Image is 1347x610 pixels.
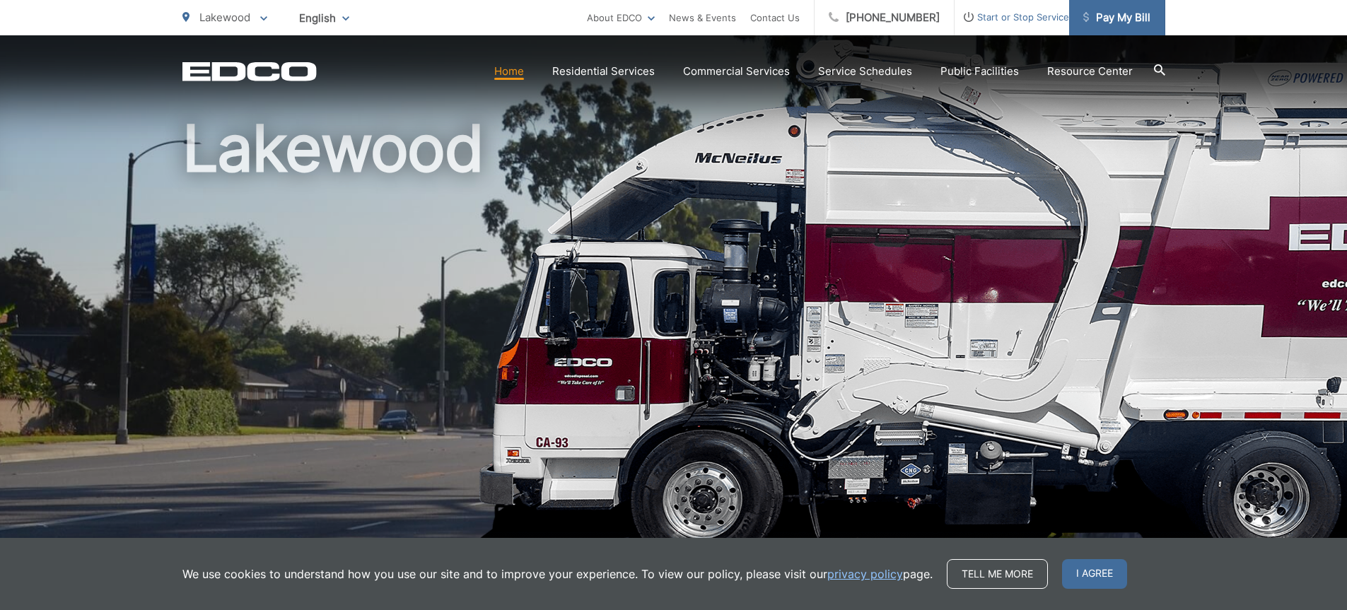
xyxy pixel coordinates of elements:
[1047,63,1133,80] a: Resource Center
[587,9,655,26] a: About EDCO
[827,565,903,582] a: privacy policy
[552,63,655,80] a: Residential Services
[750,9,800,26] a: Contact Us
[182,61,317,81] a: EDCD logo. Return to the homepage.
[669,9,736,26] a: News & Events
[182,565,933,582] p: We use cookies to understand how you use our site and to improve your experience. To view our pol...
[182,113,1165,561] h1: Lakewood
[940,63,1019,80] a: Public Facilities
[947,559,1048,589] a: Tell me more
[1062,559,1127,589] span: I agree
[1083,9,1150,26] span: Pay My Bill
[199,11,250,24] span: Lakewood
[818,63,912,80] a: Service Schedules
[494,63,524,80] a: Home
[683,63,790,80] a: Commercial Services
[288,6,360,30] span: English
